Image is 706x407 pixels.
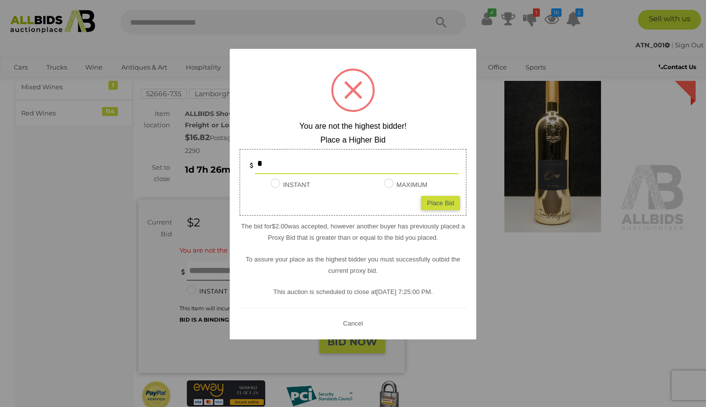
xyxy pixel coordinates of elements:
h2: Place a Higher Bid [240,135,466,144]
h2: You are not the highest bidder! [240,122,466,131]
span: $2.00 [272,222,288,229]
label: INSTANT [271,179,310,190]
p: The bid for was accepted, however another buyer has previously placed a Proxy Bid that is greater... [240,220,466,243]
span: [DATE] 7:25:00 PM [376,288,431,296]
p: To assure your place as the highest bidder you must successfully outbid the current proxy bid. [240,253,466,276]
div: Place Bid [421,195,460,210]
p: This auction is scheduled to close at . [240,286,466,297]
button: Cancel [340,317,366,329]
label: MAXIMUM [384,179,427,190]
